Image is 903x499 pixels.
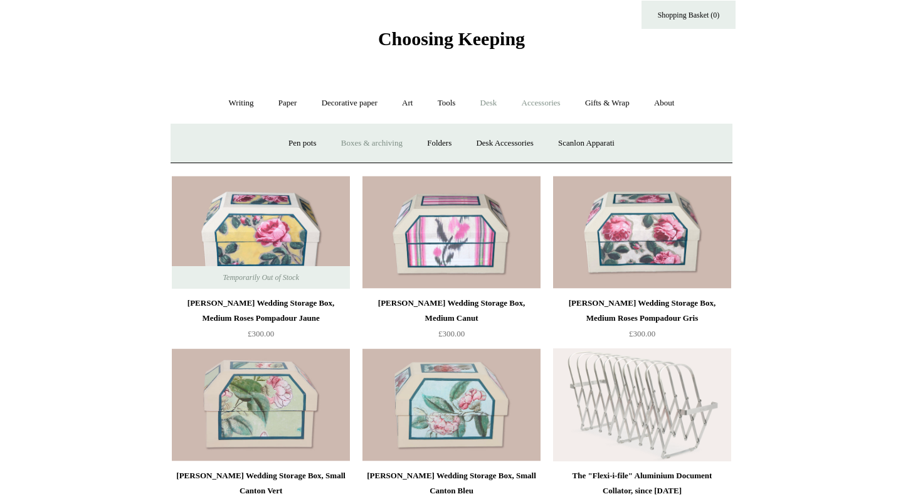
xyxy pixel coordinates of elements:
[362,348,541,461] a: Antoinette Poisson Wedding Storage Box, Small Canton Bleu Antoinette Poisson Wedding Storage Box,...
[553,176,731,289] img: Antoinette Poisson Wedding Storage Box, Medium Roses Pompadour Gris
[172,348,350,461] img: Antoinette Poisson Wedding Storage Box, Small Canton Vert
[172,296,350,347] a: [PERSON_NAME] Wedding Storage Box, Medium Roses Pompadour Jaune £300.00
[277,127,327,160] a: Pen pots
[366,296,537,326] div: [PERSON_NAME] Wedding Storage Box, Medium Canut
[362,296,541,347] a: [PERSON_NAME] Wedding Storage Box, Medium Canut £300.00
[642,1,736,29] a: Shopping Basket (0)
[362,176,541,289] a: Antoinette Poisson Wedding Storage Box, Medium Canut Antoinette Poisson Wedding Storage Box, Medi...
[267,87,309,120] a: Paper
[553,348,731,461] a: The "Flexi-i-file" Aluminium Document Collator, since 1941 The "Flexi-i-file" Aluminium Document ...
[218,87,265,120] a: Writing
[416,127,463,160] a: Folders
[175,468,347,498] div: [PERSON_NAME] Wedding Storage Box, Small Canton Vert
[629,329,655,338] span: £300.00
[510,87,572,120] a: Accessories
[643,87,686,120] a: About
[378,28,525,49] span: Choosing Keeping
[469,87,509,120] a: Desk
[330,127,414,160] a: Boxes & archiving
[438,329,465,338] span: £300.00
[391,87,424,120] a: Art
[172,348,350,461] a: Antoinette Poisson Wedding Storage Box, Small Canton Vert Antoinette Poisson Wedding Storage Box,...
[556,296,728,326] div: [PERSON_NAME] Wedding Storage Box, Medium Roses Pompadour Gris
[378,38,525,47] a: Choosing Keeping
[553,296,731,347] a: [PERSON_NAME] Wedding Storage Box, Medium Roses Pompadour Gris £300.00
[465,127,544,160] a: Desk Accessories
[556,468,728,498] div: The "Flexi-i-file" Aluminium Document Collator, since [DATE]
[175,296,347,326] div: [PERSON_NAME] Wedding Storage Box, Medium Roses Pompadour Jaune
[362,176,541,289] img: Antoinette Poisson Wedding Storage Box, Medium Canut
[553,348,731,461] img: The "Flexi-i-file" Aluminium Document Collator, since 1941
[426,87,467,120] a: Tools
[248,329,274,338] span: £300.00
[172,176,350,289] img: Antoinette Poisson Wedding Storage Box, Medium Roses Pompadour Jaune
[574,87,641,120] a: Gifts & Wrap
[553,176,731,289] a: Antoinette Poisson Wedding Storage Box, Medium Roses Pompadour Gris Antoinette Poisson Wedding St...
[210,266,311,289] span: Temporarily Out of Stock
[366,468,537,498] div: [PERSON_NAME] Wedding Storage Box, Small Canton Bleu
[362,348,541,461] img: Antoinette Poisson Wedding Storage Box, Small Canton Bleu
[172,176,350,289] a: Antoinette Poisson Wedding Storage Box, Medium Roses Pompadour Jaune Antoinette Poisson Wedding S...
[547,127,626,160] a: Scanlon Apparati
[310,87,389,120] a: Decorative paper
